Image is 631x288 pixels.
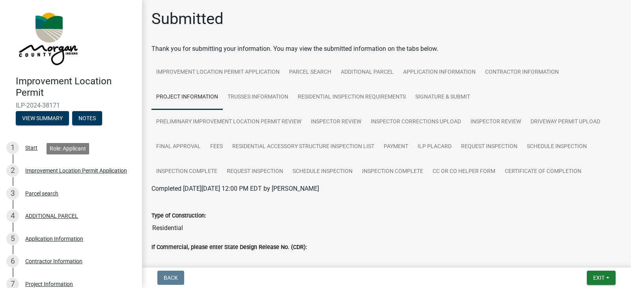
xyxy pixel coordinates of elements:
[284,60,336,85] a: Parcel search
[6,232,19,245] div: 5
[366,110,466,135] a: Inspector Corrections Upload
[288,159,357,184] a: Schedule Inspection
[151,60,284,85] a: Improvement Location Permit Application
[25,191,58,196] div: Parcel search
[526,110,605,135] a: Driveway Permit Upload
[25,213,78,219] div: ADDITIONAL PARCEL
[398,60,480,85] a: Application Information
[6,164,19,177] div: 2
[16,111,69,125] button: View Summary
[466,110,526,135] a: Inspector Review
[6,210,19,222] div: 4
[151,134,205,160] a: Final Approval
[6,141,19,154] div: 1
[228,134,379,160] a: Residential Accessory Structure Inspection List
[480,60,564,85] a: Contractor Information
[164,275,178,281] span: Back
[223,85,293,110] a: Trusses Information
[157,271,184,285] button: Back
[500,159,586,184] a: Certificate of Completion
[72,111,102,125] button: Notes
[151,44,622,54] div: Thank you for submitting your information. You may view the submitted information on the tabs below.
[47,143,89,154] div: Role: Applicant
[522,134,592,160] a: Schedule Inspection
[293,85,411,110] a: Residential Inspection Requirements
[25,145,37,151] div: Start
[25,168,127,173] div: Improvement Location Permit Application
[151,213,206,219] label: Type of Construction:
[25,258,82,264] div: Contractor Information
[411,85,475,110] a: Signature & Submit
[151,185,319,192] span: Completed [DATE][DATE] 12:00 PM EDT by [PERSON_NAME]
[16,76,136,98] h4: Improvement Location Permit
[151,85,223,110] a: Project Information
[306,110,366,135] a: Inspector Review
[6,255,19,268] div: 6
[336,60,398,85] a: ADDITIONAL PARCEL
[6,187,19,200] div: 3
[25,281,73,287] div: Project Information
[151,245,307,250] label: If Commercial, please enter State Design Release No. (CDR):
[587,271,616,285] button: Exit
[16,115,69,122] wm-modal-confirm: Summary
[72,115,102,122] wm-modal-confirm: Notes
[222,159,288,184] a: Request Inspection
[456,134,522,160] a: Request Inspection
[16,8,79,67] img: Morgan County, Indiana
[593,275,605,281] span: Exit
[205,134,228,160] a: Fees
[151,110,306,135] a: Preliminary Improvement Location Permit Review
[413,134,456,160] a: ILP Placard
[25,236,83,242] div: Application Information
[357,159,428,184] a: Inspection Complete
[428,159,500,184] a: CC or CO Helper Form
[16,102,126,109] span: ILP-2024-38171
[151,9,224,28] h1: Submitted
[151,159,222,184] a: Inspection Complete
[379,134,413,160] a: Payment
